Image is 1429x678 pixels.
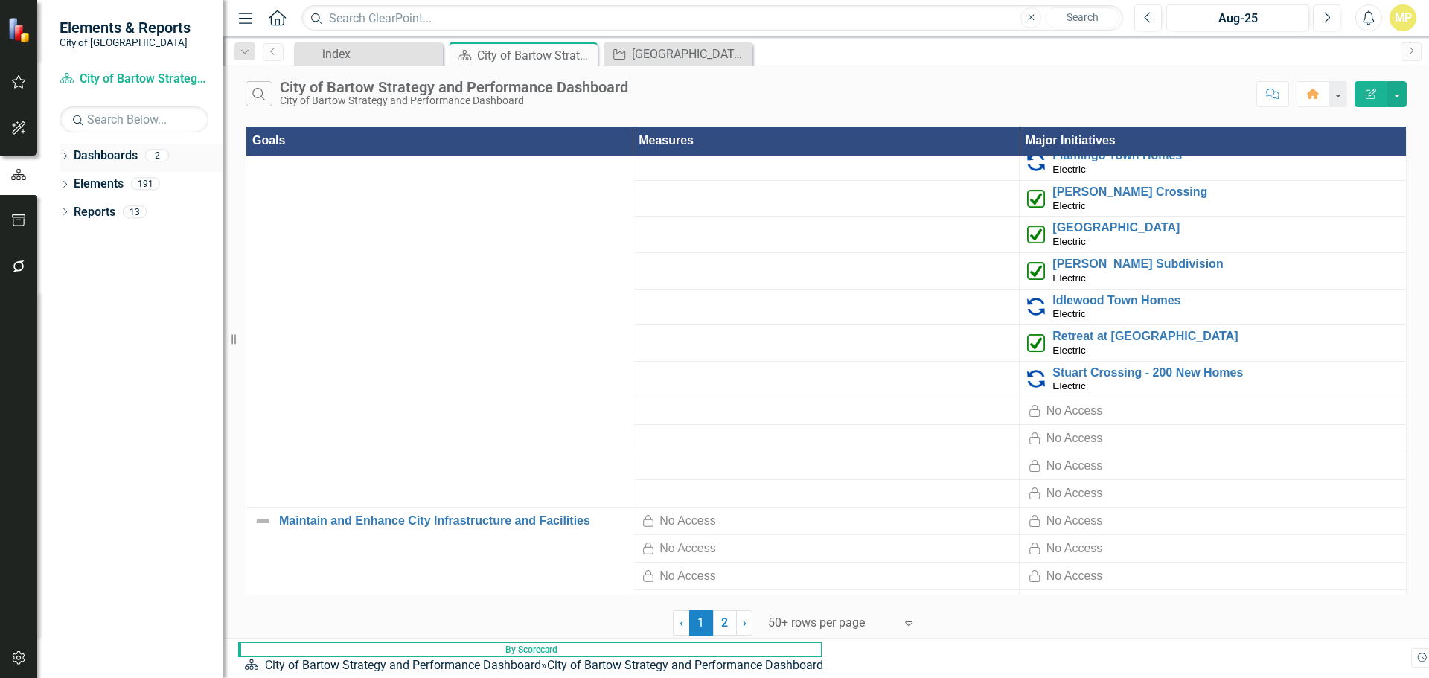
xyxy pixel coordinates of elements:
[1052,164,1086,175] span: Electric
[1027,334,1045,352] img: Completed
[1046,568,1103,585] div: No Access
[1067,11,1099,23] span: Search
[1027,262,1045,280] img: Completed
[1052,258,1398,271] a: [PERSON_NAME] Subdivision
[1166,4,1309,31] button: Aug-25
[607,45,749,63] a: [GEOGRAPHIC_DATA] Substation
[1020,361,1407,397] td: Double-Click to Edit Right Click for Context Menu
[1052,236,1086,247] span: Electric
[280,79,628,95] div: City of Bartow Strategy and Performance Dashboard
[280,95,628,106] div: City of Bartow Strategy and Performance Dashboard
[7,16,34,44] img: ClearPoint Strategy
[1052,185,1398,199] a: [PERSON_NAME] Crossing
[1390,4,1416,31] button: MP
[659,540,716,557] div: No Access
[60,71,208,88] a: City of Bartow Strategy and Performance Dashboard
[74,147,138,164] a: Dashboards
[322,45,439,63] div: index
[713,610,737,636] a: 2
[1052,380,1086,391] span: Electric
[145,150,169,162] div: 2
[1020,180,1407,217] td: Double-Click to Edit Right Click for Context Menu
[1052,330,1398,343] a: Retreat at [GEOGRAPHIC_DATA]
[1046,458,1103,475] div: No Access
[60,36,191,48] small: City of [GEOGRAPHIC_DATA]
[632,45,749,63] div: [GEOGRAPHIC_DATA] Substation
[1046,485,1103,502] div: No Access
[301,5,1123,31] input: Search ClearPoint...
[1046,513,1103,530] div: No Access
[1020,289,1407,325] td: Double-Click to Edit Right Click for Context Menu
[1020,144,1407,181] td: Double-Click to Edit Right Click for Context Menu
[60,106,208,132] input: Search Below...
[1052,149,1398,162] a: Flamingo Town Homes
[1046,403,1103,420] div: No Access
[131,178,160,191] div: 191
[1027,153,1045,171] img: Carry Forward
[1052,345,1086,356] span: Electric
[1027,298,1045,316] img: Carry Forward
[1020,217,1407,253] td: Double-Click to Edit Right Click for Context Menu
[1052,200,1086,211] span: Electric
[265,658,541,672] a: City of Bartow Strategy and Performance Dashboard
[689,610,713,636] span: 1
[1052,308,1086,319] span: Electric
[1052,294,1398,307] a: Idlewood Town Homes
[1046,595,1103,613] div: No Access
[74,176,124,193] a: Elements
[1046,540,1103,557] div: No Access
[298,45,439,63] a: index
[254,512,272,530] img: Not Defined
[659,595,716,613] div: No Access
[1020,325,1407,362] td: Double-Click to Edit Right Click for Context Menu
[244,657,829,674] div: »
[1171,10,1304,28] div: Aug-25
[238,642,822,657] span: By Scorecard
[680,615,683,630] span: ‹
[659,513,716,530] div: No Access
[279,514,625,528] a: Maintain and Enhance City Infrastructure and Facilities
[1052,366,1398,380] a: Stuart Crossing - 200 New Homes
[1020,253,1407,290] td: Double-Click to Edit Right Click for Context Menu
[1027,226,1045,243] img: Completed
[60,19,191,36] span: Elements & Reports
[123,205,147,218] div: 13
[1045,7,1119,28] button: Search
[74,204,115,221] a: Reports
[743,615,747,630] span: ›
[1046,430,1103,447] div: No Access
[1027,190,1045,208] img: Completed
[547,658,823,672] div: City of Bartow Strategy and Performance Dashboard
[1027,370,1045,388] img: Carry Forward
[1052,221,1398,234] a: [GEOGRAPHIC_DATA]
[477,46,594,65] div: City of Bartow Strategy and Performance Dashboard
[1052,272,1086,284] span: Electric
[659,568,716,585] div: No Access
